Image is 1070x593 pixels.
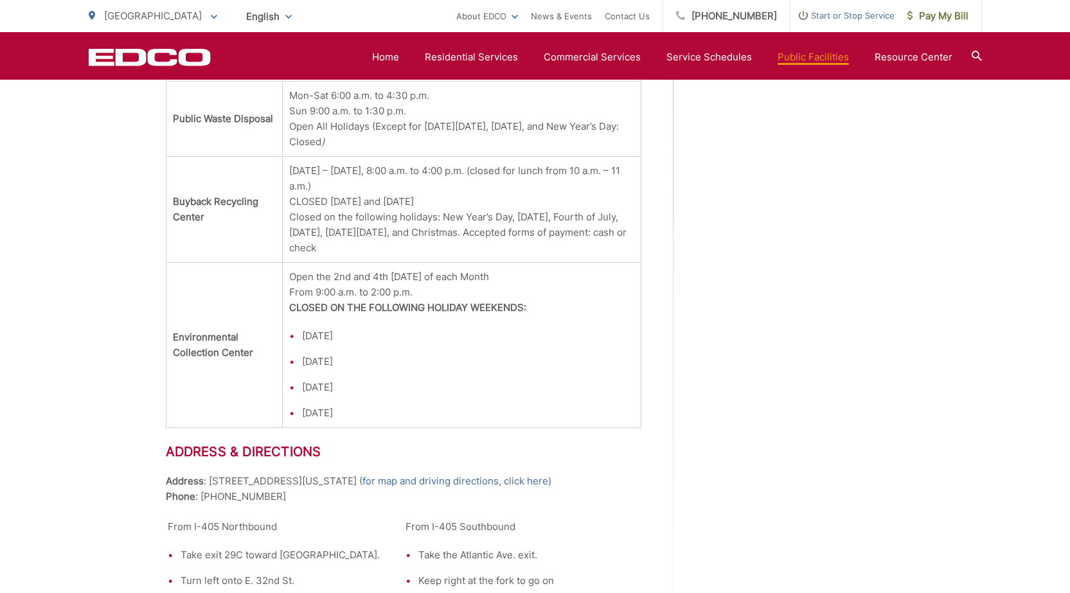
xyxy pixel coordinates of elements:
p: : [STREET_ADDRESS][US_STATE] ( ) : [PHONE_NUMBER] [166,474,641,504]
li: [DATE] [302,380,634,395]
span: [GEOGRAPHIC_DATA] [104,10,202,22]
a: Commercial Services [544,49,641,65]
a: EDCD logo. Return to the homepage. [89,48,211,66]
a: Contact Us [605,8,650,24]
span: Pay My Bill [907,8,968,24]
li: Take the Atlantic Ave. exit. [418,547,639,563]
td: Mon-Sat 6:00 a.m. to 4:30 p.m. Sun 9:00 a.m. to 1:30 p.m. Open All Holidays (Except for [DATE][DA... [282,82,641,157]
a: Residential Services [425,49,518,65]
span: English [236,5,301,28]
a: News & Events [531,8,592,24]
a: Resource Center [875,49,952,65]
li: Take exit 29C toward [GEOGRAPHIC_DATA]. [181,547,402,563]
strong: Phone [166,490,195,502]
td: Open the 2nd and 4th [DATE] of each Month From 9:00 a.m. to 2:00 p.m. [282,263,641,428]
a: Service Schedules [666,49,752,65]
a: Home [372,49,399,65]
strong: CLOSED ON THE FOLLOWING HOLIDAY WEEKENDS: [289,301,526,314]
strong: Address [166,475,204,487]
a: About EDCO [456,8,518,24]
a: for map and driving directions, click here [362,474,548,489]
strong: Buyback Recycling Center [173,195,258,223]
li: [DATE] [302,328,634,344]
em: ) [321,136,325,148]
li: Keep right at the fork to go on [418,573,639,589]
li: Turn left onto E. 32nd St. [181,573,402,589]
strong: Public Waste Disposal [173,112,273,125]
h2: Address & Directions [166,444,641,459]
li: [DATE] [302,354,634,369]
a: Public Facilities [778,49,849,65]
strong: Environmental Collection Center [173,331,253,358]
li: [DATE] [302,405,634,421]
td: [DATE] – [DATE], 8:00 a.m. to 4:00 p.m. (closed for lunch from 10 a.m. – 11 a.m.) CLOSED [DATE] a... [282,157,641,263]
